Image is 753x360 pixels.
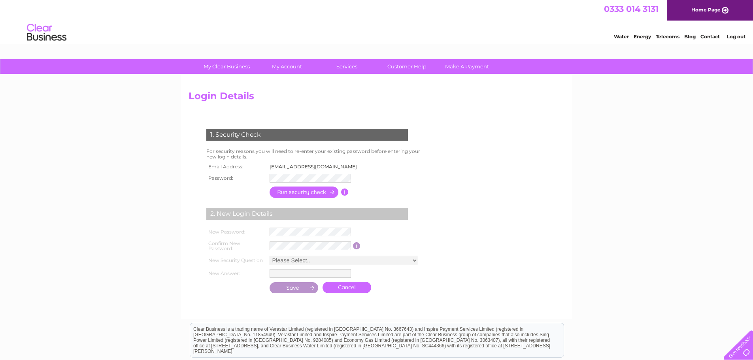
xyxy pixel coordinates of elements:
input: Information [341,188,349,196]
th: Password: [204,172,268,185]
th: New Security Question [204,254,268,267]
a: 0333 014 3131 [604,4,659,14]
a: Log out [727,34,745,40]
a: Water [614,34,629,40]
td: [EMAIL_ADDRESS][DOMAIN_NAME] [268,162,364,172]
div: 1. Security Check [206,129,408,141]
th: Email Address: [204,162,268,172]
a: My Clear Business [194,59,259,74]
a: Services [314,59,379,74]
input: Submit [270,282,319,293]
a: My Account [254,59,319,74]
a: Blog [684,34,696,40]
th: Confirm New Password: [204,238,268,254]
a: Contact [700,34,720,40]
a: Make A Payment [434,59,500,74]
div: 2. New Login Details [206,208,408,220]
td: For security reasons you will need to re-enter your existing password before entering your new lo... [204,147,429,162]
a: Energy [634,34,651,40]
div: Clear Business is a trading name of Verastar Limited (registered in [GEOGRAPHIC_DATA] No. 3667643... [190,4,564,38]
a: Cancel [323,282,371,293]
th: New Password: [204,226,268,238]
a: Telecoms [656,34,679,40]
h2: Login Details [189,90,565,106]
th: New Answer: [204,267,268,280]
a: Customer Help [374,59,440,74]
img: logo.png [26,21,67,45]
input: Information [353,242,360,249]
